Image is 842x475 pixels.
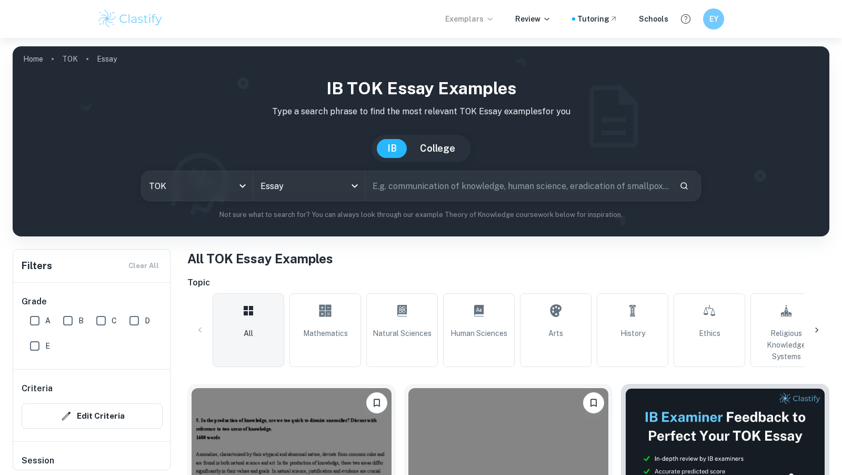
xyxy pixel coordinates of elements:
button: EY [703,8,724,29]
h6: Grade [22,295,163,308]
span: Religious Knowledge Systems [755,328,817,362]
span: Human Sciences [450,328,507,339]
button: Bookmark [366,392,387,413]
p: Essay [97,53,117,65]
button: Bookmark [583,392,604,413]
span: All [244,328,253,339]
p: Review [515,13,551,25]
span: C [112,315,117,326]
div: Essay [253,171,364,201]
h6: EY [708,13,720,25]
p: Exemplars [445,13,494,25]
button: Edit Criteria [22,403,163,429]
h1: All TOK Essay Examples [187,249,829,268]
button: Help and Feedback [677,10,695,28]
button: IB [377,139,407,158]
h6: Filters [22,259,52,273]
h6: Criteria [22,382,53,395]
p: Type a search phrase to find the most relevant TOK Essay examples for you [21,105,821,118]
span: History [620,328,645,339]
a: Home [23,52,43,66]
span: Arts [548,328,563,339]
span: E [45,340,50,352]
p: Not sure what to search for? You can always look through our example Theory of Knowledge coursewo... [21,210,821,220]
a: Tutoring [577,13,618,25]
span: Mathematics [303,328,348,339]
a: Schools [639,13,668,25]
span: Natural Sciences [373,328,432,339]
h1: IB TOK Essay examples [21,76,821,101]
input: E.g. communication of knowledge, human science, eradication of smallpox... [365,171,671,201]
span: B [78,315,84,326]
button: Search [675,177,693,195]
span: A [45,315,51,326]
div: TOK [142,171,253,201]
span: Ethics [699,328,720,339]
h6: Topic [187,276,829,289]
button: College [409,139,466,158]
img: profile cover [13,46,829,236]
img: Clastify logo [97,8,164,29]
a: TOK [62,52,78,66]
span: D [145,315,150,326]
